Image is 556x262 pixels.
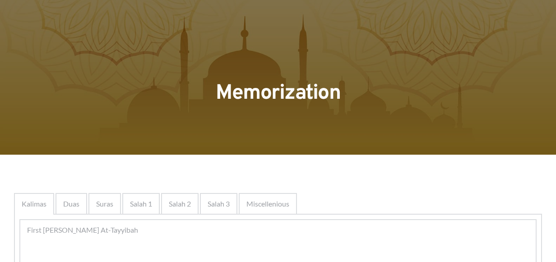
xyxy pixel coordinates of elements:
[63,198,79,209] span: Duas
[96,198,113,209] span: Suras
[216,80,340,107] span: Memorization
[246,198,289,209] span: Miscellenious
[22,198,46,209] span: Kalimas
[169,198,191,209] span: Salah 2
[208,198,230,209] span: Salah 3
[27,225,138,235] span: First [PERSON_NAME] At-Tayyibah
[130,198,152,209] span: Salah 1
